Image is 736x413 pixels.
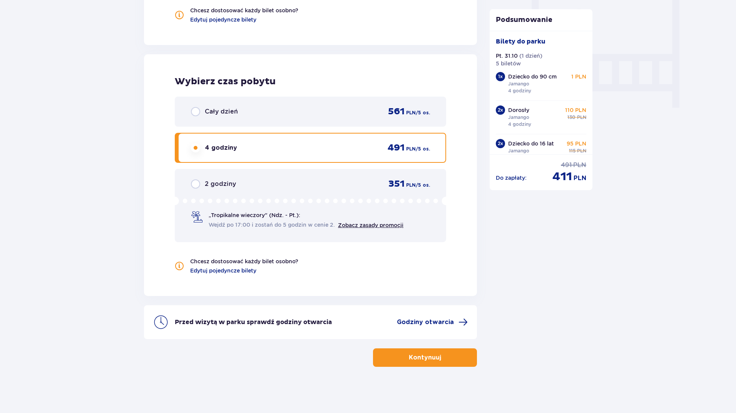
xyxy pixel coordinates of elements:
[496,174,527,182] p: Do zapłaty :
[577,147,586,154] span: PLN
[388,178,405,190] span: 351
[567,114,575,121] span: 130
[508,121,531,128] p: 4 godziny
[175,76,446,87] h2: Wybierz czas pobytu
[508,114,529,121] p: Jamango
[373,348,477,367] button: Kontynuuj
[574,174,586,182] span: PLN
[397,318,468,327] a: Godziny otwarcia
[508,147,529,154] p: Jamango
[571,73,586,80] p: 1 PLN
[190,7,298,14] p: Chcesz dostosować każdy bilet osobno?
[567,140,586,147] p: 95 PLN
[416,109,430,116] span: / 5 os.
[175,318,332,326] p: Przed wizytą w parku sprawdź godziny otwarcia
[496,52,518,60] p: Pt. 31.10
[409,353,441,362] p: Kontynuuj
[573,161,586,169] span: PLN
[338,222,403,228] a: Zobacz zasady promocji
[190,16,256,23] a: Edytuj pojedyncze bilety
[508,87,531,94] p: 4 godziny
[190,267,256,274] a: Edytuj pojedyncze bilety
[561,161,572,169] span: 491
[577,114,586,121] span: PLN
[508,80,529,87] p: Jamango
[508,106,529,114] p: Dorosły
[205,180,236,188] span: 2 godziny
[205,144,237,152] span: 4 godziny
[209,211,300,219] span: „Tropikalne wieczory" (Ndz. - Pt.):
[388,106,405,117] span: 561
[416,182,430,189] span: / 5 os.
[388,142,405,154] span: 491
[406,182,416,189] span: PLN
[490,15,593,25] p: Podsumowanie
[569,147,575,154] span: 115
[190,257,298,265] p: Chcesz dostosować każdy bilet osobno?
[496,37,545,46] p: Bilety do parku
[496,60,521,67] p: 5 biletów
[406,109,416,116] span: PLN
[205,107,238,116] span: Cały dzień
[416,145,430,152] span: / 5 os.
[397,318,454,326] span: Godziny otwarcia
[496,72,505,81] div: 1 x
[209,221,335,229] span: Wejdź po 17:00 i zostań do 5 godzin w cenie 2.
[508,140,554,147] p: Dziecko do 16 lat
[552,169,572,184] span: 411
[406,145,416,152] span: PLN
[496,139,505,148] div: 2 x
[496,105,505,115] div: 2 x
[565,106,586,114] p: 110 PLN
[519,52,542,60] p: ( 1 dzień )
[508,73,557,80] p: Dziecko do 90 cm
